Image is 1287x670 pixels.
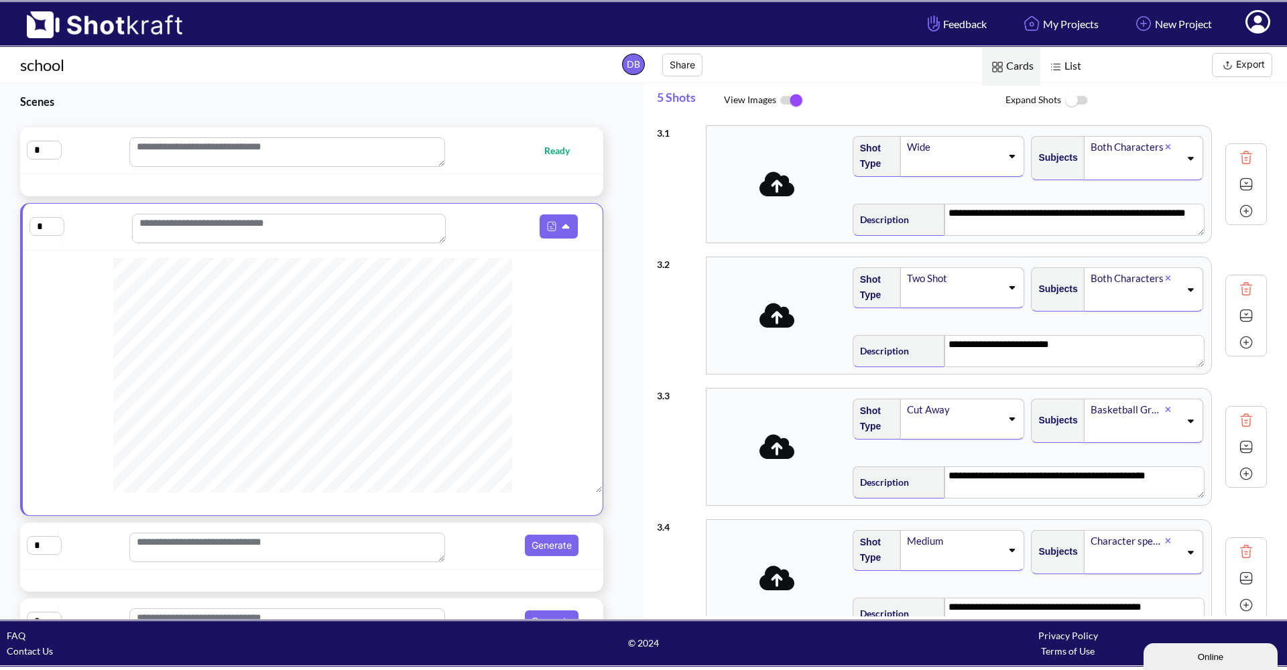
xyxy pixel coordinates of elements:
img: Trash Icon [1236,410,1256,430]
iframe: chat widget [1144,641,1280,670]
img: Expand Icon [1236,306,1256,326]
a: FAQ [7,630,25,641]
img: Trash Icon [1236,541,1256,561]
span: Subjects [1032,278,1077,300]
div: Privacy Policy [856,628,1280,643]
div: Medium [906,532,1001,550]
div: Basketball Ground [1089,401,1166,419]
div: Character speaking [1089,532,1166,550]
div: 3 . 4 [657,513,699,535]
img: Export Icon [1219,57,1236,74]
span: Description [853,208,909,230]
span: Subjects [1032,541,1077,563]
img: Add Icon [1132,12,1155,35]
span: Subjects [1032,409,1077,431]
img: Home Icon [1020,12,1043,35]
img: Add Icon [1236,595,1256,615]
div: Terms of Use [856,643,1280,659]
div: Both Characters [1089,269,1166,287]
img: Expand Icon [1236,174,1256,194]
h3: Scenes [20,94,610,109]
span: Shot Type [853,400,895,438]
a: New Project [1122,6,1222,42]
div: Two Shot [906,269,1001,287]
img: Add Icon [1236,332,1256,352]
span: View Images [724,86,1005,115]
div: Both Characters [1089,138,1166,156]
span: Shot Type [853,531,895,569]
img: Expand Icon [1236,568,1256,588]
img: Hand Icon [924,12,943,35]
img: Card Icon [989,58,1006,76]
span: Cards [982,48,1040,86]
img: Trash Icon [1236,279,1256,299]
button: Share [662,54,702,76]
span: © 2024 [431,635,855,651]
span: Shot Type [853,137,895,175]
span: Subjects [1032,147,1077,169]
button: Generate [525,610,578,632]
span: Description [853,471,909,493]
img: Pdf Icon [543,218,560,235]
div: Cut Away [906,401,1001,419]
span: DB [622,54,645,75]
span: Description [853,602,909,624]
div: 3 . 2 [657,250,699,272]
img: ToggleOff Icon [1061,86,1091,115]
span: Expand Shots [1005,86,1287,115]
img: Add Icon [1236,464,1256,484]
button: Export [1212,53,1272,77]
span: Ready [544,143,583,158]
div: 3 . 1 [657,119,699,141]
img: ToggleOn Icon [776,86,806,115]
a: Contact Us [7,645,53,657]
button: Generate [525,535,578,556]
span: Description [853,340,909,362]
div: 3 . 3 [657,381,699,403]
img: Add Icon [1236,201,1256,221]
span: Shot Type [853,269,895,306]
span: List [1040,48,1088,86]
a: My Projects [1010,6,1109,42]
span: 5 Shots [657,83,724,119]
span: Feedback [924,16,987,31]
img: List Icon [1047,58,1064,76]
div: Wide [906,138,1001,156]
img: Expand Icon [1236,437,1256,457]
img: Trash Icon [1236,147,1256,167]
